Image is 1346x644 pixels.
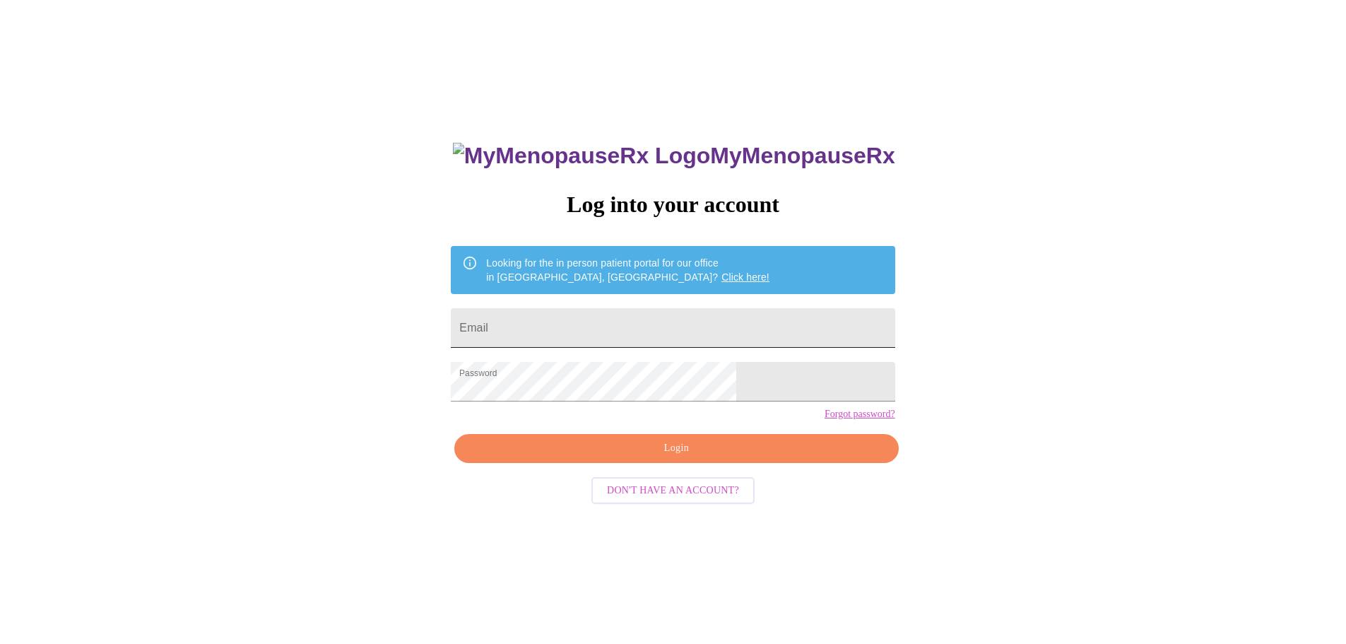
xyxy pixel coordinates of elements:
[588,484,758,496] a: Don't have an account?
[721,271,769,283] a: Click here!
[454,434,898,463] button: Login
[471,440,882,457] span: Login
[451,192,895,218] h3: Log into your account
[825,409,895,420] a: Forgot password?
[607,482,739,500] span: Don't have an account?
[453,143,895,169] h3: MyMenopauseRx
[591,477,755,505] button: Don't have an account?
[453,143,710,169] img: MyMenopauseRx Logo
[486,250,769,290] div: Looking for the in person patient portal for our office in [GEOGRAPHIC_DATA], [GEOGRAPHIC_DATA]?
